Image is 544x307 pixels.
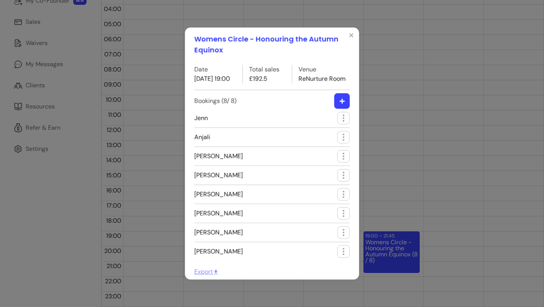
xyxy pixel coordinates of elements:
[194,228,243,237] span: [PERSON_NAME]
[194,74,230,84] p: [DATE] 19:00
[194,209,243,218] span: [PERSON_NAME]
[298,65,345,74] label: Venue
[194,113,208,123] span: Jenn
[194,247,243,256] span: [PERSON_NAME]
[194,171,243,180] span: [PERSON_NAME]
[194,65,230,74] label: Date
[194,96,236,106] label: Bookings ( 8 / 8 )
[194,190,243,199] span: [PERSON_NAME]
[249,74,279,84] p: £192.5
[298,74,345,84] p: ReNurture Room
[345,29,357,42] button: Close
[194,132,210,142] span: Anjali
[249,65,279,74] label: Total sales
[194,34,350,56] h1: Womens Circle - Honouring the Autumn Equinox
[194,267,219,276] span: Export
[194,152,243,161] span: [PERSON_NAME]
